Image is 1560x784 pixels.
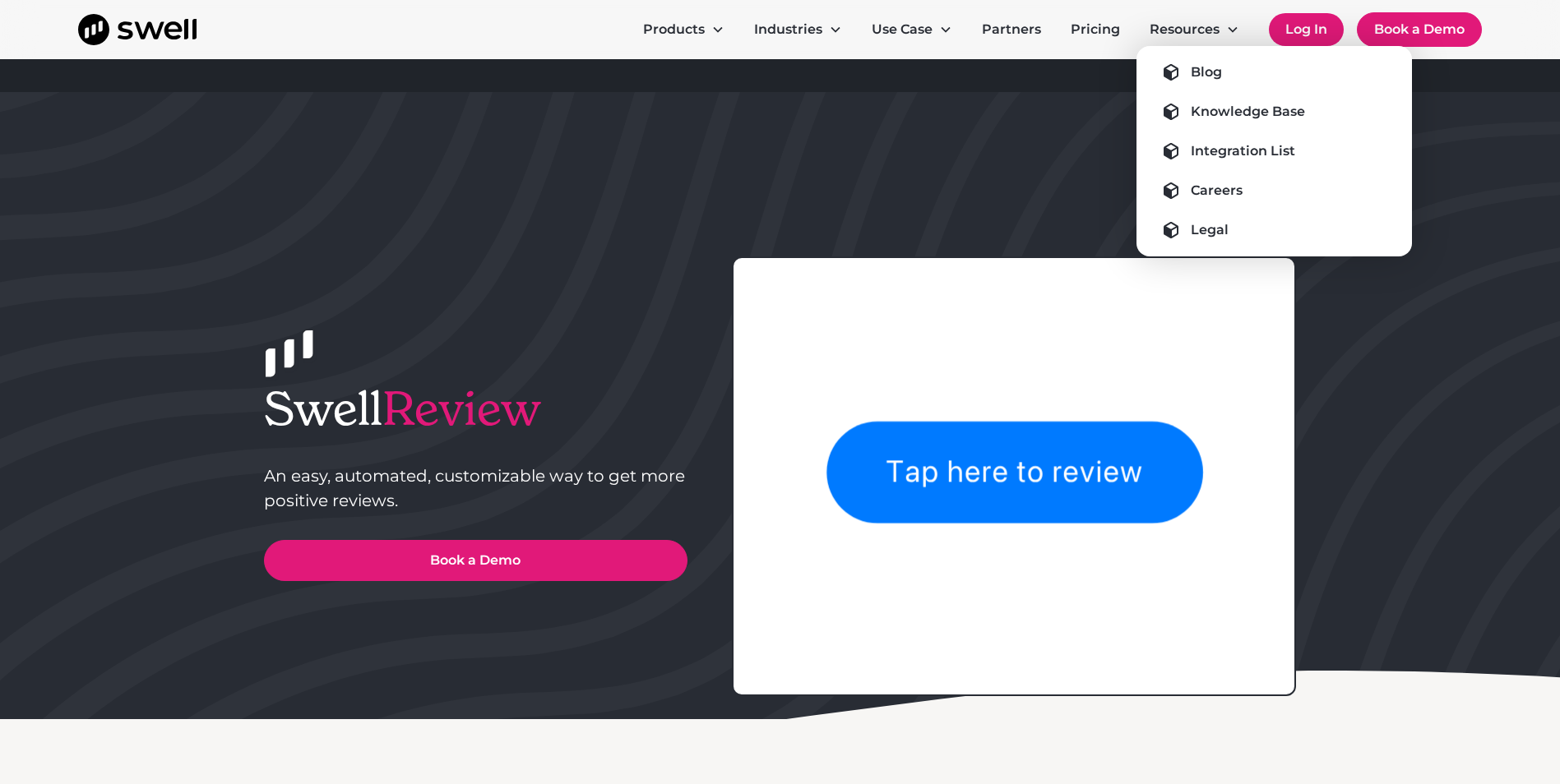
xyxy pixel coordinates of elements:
h1: Swell [264,381,687,436]
div: Knowledge Base [1191,102,1305,122]
div: Blog [1191,62,1222,82]
a: Careers [1150,178,1398,204]
a: home [78,14,197,45]
div: Use Case [872,20,933,39]
a: Blog [1150,59,1398,85]
div: Legal [1191,220,1229,240]
p: An easy, automated, customizable way to get more positive reviews. [264,463,687,513]
a: Integration List [1150,138,1398,164]
div: Careers [1191,181,1243,201]
a: Legal [1150,217,1398,243]
a: Knowledge Base [1150,99,1398,125]
a: Partners [969,13,1054,46]
div: Integration List [1191,141,1295,161]
div: Industries [754,20,822,39]
div: Resources [1136,13,1252,46]
a: Book a Demo [1357,12,1482,47]
div: Use Case [859,13,965,46]
a: Book a Demo [264,540,687,581]
a: Pricing [1058,13,1133,46]
div: Products [643,20,705,39]
span: Review [382,380,541,438]
a: Log In [1269,13,1344,46]
nav: Resources [1136,46,1411,256]
div: Industries [741,13,855,46]
div: Resources [1150,20,1220,39]
div: Products [630,13,738,46]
